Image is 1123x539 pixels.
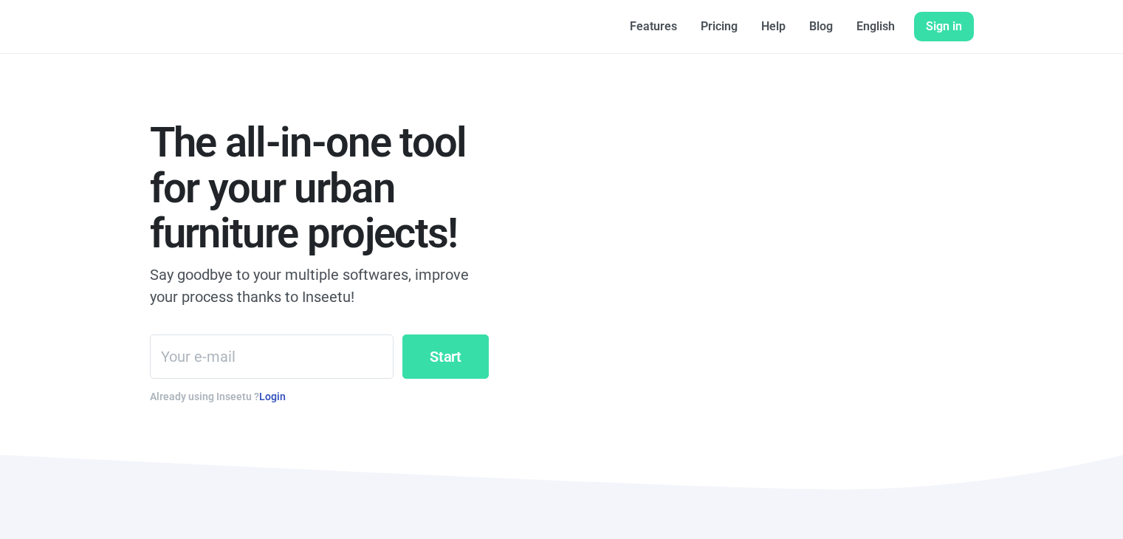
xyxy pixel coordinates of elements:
font: Features [630,19,677,33]
font: Sign in [926,19,962,33]
span: Already using Inseetu ? [150,391,286,402]
a: English [845,12,907,41]
a: Pricing [689,12,749,41]
font: Blog [809,19,833,33]
input: Your e-mail [150,334,394,379]
a: Features [618,12,689,41]
p: Say goodbye to your multiple softwares, improve your process thanks to Inseetu! [150,264,489,308]
font: Pricing [701,19,738,33]
a: Help [749,12,797,41]
font: Help [761,19,786,33]
h1: The all-in-one tool for your urban furniture projects! [150,120,489,257]
a: Sign in [914,12,974,41]
input: Start [402,334,488,379]
a: Login [259,391,286,402]
a: Blog [797,12,845,41]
